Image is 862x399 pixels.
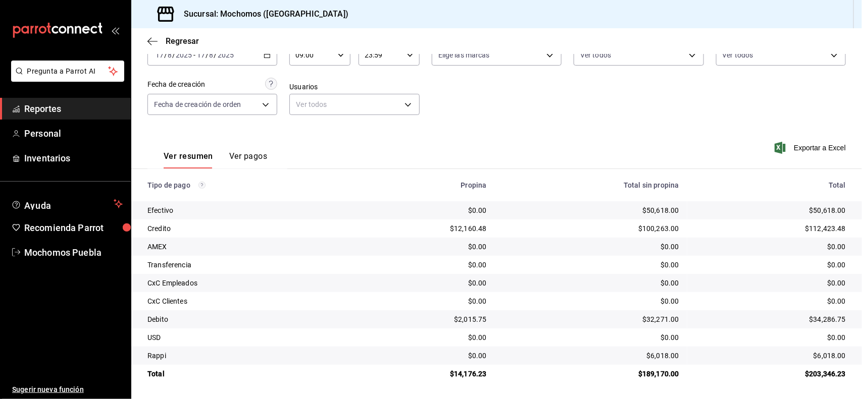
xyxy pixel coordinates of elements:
div: Credito [147,223,344,234]
button: Ver pagos [229,151,267,168]
div: navigation tabs [164,151,267,168]
span: Sugerir nueva función [12,384,123,395]
div: $0.00 [361,260,486,270]
div: $14,176.23 [361,369,486,379]
div: $0.00 [503,260,679,270]
input: -- [196,51,206,59]
div: Ver todos [289,94,419,115]
span: Ayuda [24,198,110,210]
span: Recomienda Parrot [24,221,123,235]
input: -- [167,51,172,59]
div: $0.00 [695,332,846,343]
div: $0.00 [503,242,679,252]
label: Usuarios [289,84,419,91]
input: -- [209,51,214,59]
div: $0.00 [361,296,486,306]
div: $32,271.00 [503,314,679,324]
div: $0.00 [361,332,486,343]
div: $50,618.00 [695,205,846,215]
div: $0.00 [695,278,846,288]
a: Pregunta a Parrot AI [7,73,124,84]
div: $50,618.00 [503,205,679,215]
span: Mochomos Puebla [24,246,123,259]
div: Total [695,181,846,189]
div: $0.00 [695,260,846,270]
div: CxC Clientes [147,296,344,306]
div: Fecha de creación [147,79,205,90]
div: Transferencia [147,260,344,270]
span: Reportes [24,102,123,116]
span: / [172,51,175,59]
div: AMEX [147,242,344,252]
span: Regresar [166,36,199,46]
div: $2,015.75 [361,314,486,324]
input: ---- [175,51,192,59]
div: $100,263.00 [503,223,679,234]
div: $12,160.48 [361,223,486,234]
div: Tipo de pago [147,181,344,189]
div: USD [147,332,344,343]
span: / [214,51,217,59]
h3: Sucursal: Mochomos ([GEOGRAPHIC_DATA]) [176,8,348,20]
div: $0.00 [361,205,486,215]
div: Total [147,369,344,379]
button: Regresar [147,36,199,46]
div: $0.00 [503,332,679,343]
span: - [193,51,195,59]
span: Fecha de creación de orden [154,99,241,109]
input: -- [155,51,164,59]
div: Total sin propina [503,181,679,189]
span: / [206,51,209,59]
span: Pregunta a Parrot AI [27,66,109,77]
div: CxC Empleados [147,278,344,288]
span: Inventarios [24,151,123,165]
span: / [164,51,167,59]
span: Personal [24,127,123,140]
div: Rappi [147,351,344,361]
span: Ver todos [723,50,753,60]
div: Efectivo [147,205,344,215]
button: Pregunta a Parrot AI [11,61,124,82]
span: Elige las marcas [438,50,490,60]
div: $0.00 [695,296,846,306]
div: $0.00 [361,351,486,361]
div: $0.00 [361,278,486,288]
div: $203,346.23 [695,369,846,379]
div: $0.00 [503,296,679,306]
div: $0.00 [361,242,486,252]
button: Exportar a Excel [777,142,846,154]
input: ---- [217,51,234,59]
button: Ver resumen [164,151,213,168]
div: $6,018.00 [695,351,846,361]
div: $112,423.48 [695,223,846,234]
div: Debito [147,314,344,324]
div: $0.00 [695,242,846,252]
svg: Los pagos realizados con Pay y otras terminales son montos brutos. [198,182,206,189]
button: open_drawer_menu [111,26,119,34]
span: Ver todos [580,50,611,60]
div: Propina [361,181,486,189]
div: $0.00 [503,278,679,288]
div: $6,018.00 [503,351,679,361]
div: $34,286.75 [695,314,846,324]
div: $189,170.00 [503,369,679,379]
